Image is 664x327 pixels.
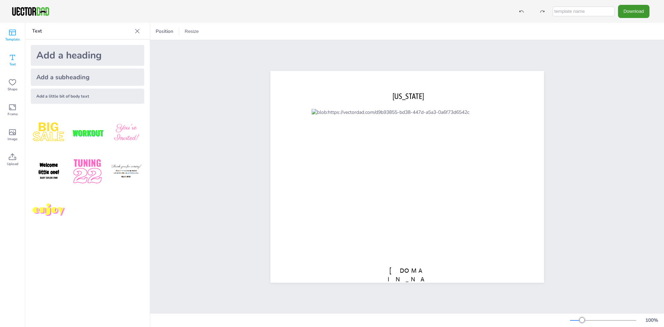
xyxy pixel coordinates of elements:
span: Template [5,37,20,42]
button: Download [618,5,649,18]
span: [US_STATE] [393,91,424,100]
span: Shape [8,87,17,92]
img: style1.png [31,115,67,151]
div: Add a little bit of body text [31,89,144,104]
div: Add a subheading [31,69,144,86]
p: Text [32,23,132,39]
span: Upload [7,161,18,167]
img: K4iXMrW.png [108,154,144,190]
img: BBMXfK6.png [108,115,144,151]
img: XdJCRjX.png [70,115,105,151]
span: Frame [8,111,18,117]
img: M7yqmqo.png [31,192,67,228]
div: Add a heading [31,45,144,66]
img: VectorDad-1.png [11,6,50,17]
span: Image [8,136,17,142]
img: 1B4LbXY.png [70,154,105,190]
input: template name [553,7,615,16]
span: [DOMAIN_NAME] [388,266,426,291]
img: GNLDUe7.png [31,154,67,190]
span: Position [154,28,175,35]
button: Resize [182,26,202,37]
div: 100 % [643,317,660,324]
span: Text [9,62,16,67]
